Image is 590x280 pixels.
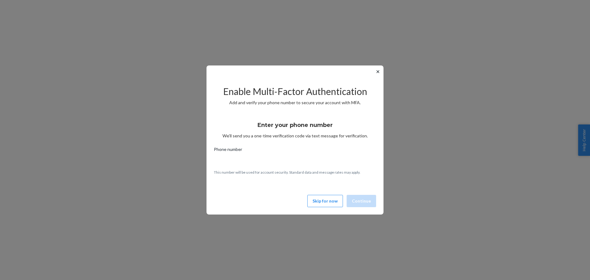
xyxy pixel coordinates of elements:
[214,146,242,155] span: Phone number
[214,170,376,175] p: This number will be used for account security. Standard data and message rates may apply.
[258,121,333,129] h3: Enter your phone number
[214,86,376,97] h2: Enable Multi-Factor Authentication
[307,195,343,207] button: Skip for now
[214,100,376,106] p: Add and verify your phone number to secure your account with MFA.
[214,116,376,139] div: We’ll send you a one-time verification code via text message for verification.
[347,195,376,207] button: Continue
[375,68,381,75] button: ✕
